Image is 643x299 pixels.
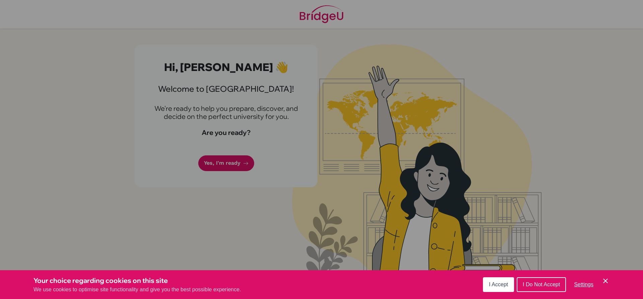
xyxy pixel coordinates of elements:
p: We use cookies to optimise site functionality and give you the best possible experience. [33,286,241,294]
h3: Your choice regarding cookies on this site [33,276,241,286]
span: I Do Not Accept [523,282,560,287]
button: I Accept [483,277,514,292]
button: Settings [569,278,599,291]
button: I Do Not Accept [517,277,566,292]
span: I Accept [489,282,508,287]
span: Settings [574,282,593,287]
button: Save and close [601,277,610,285]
